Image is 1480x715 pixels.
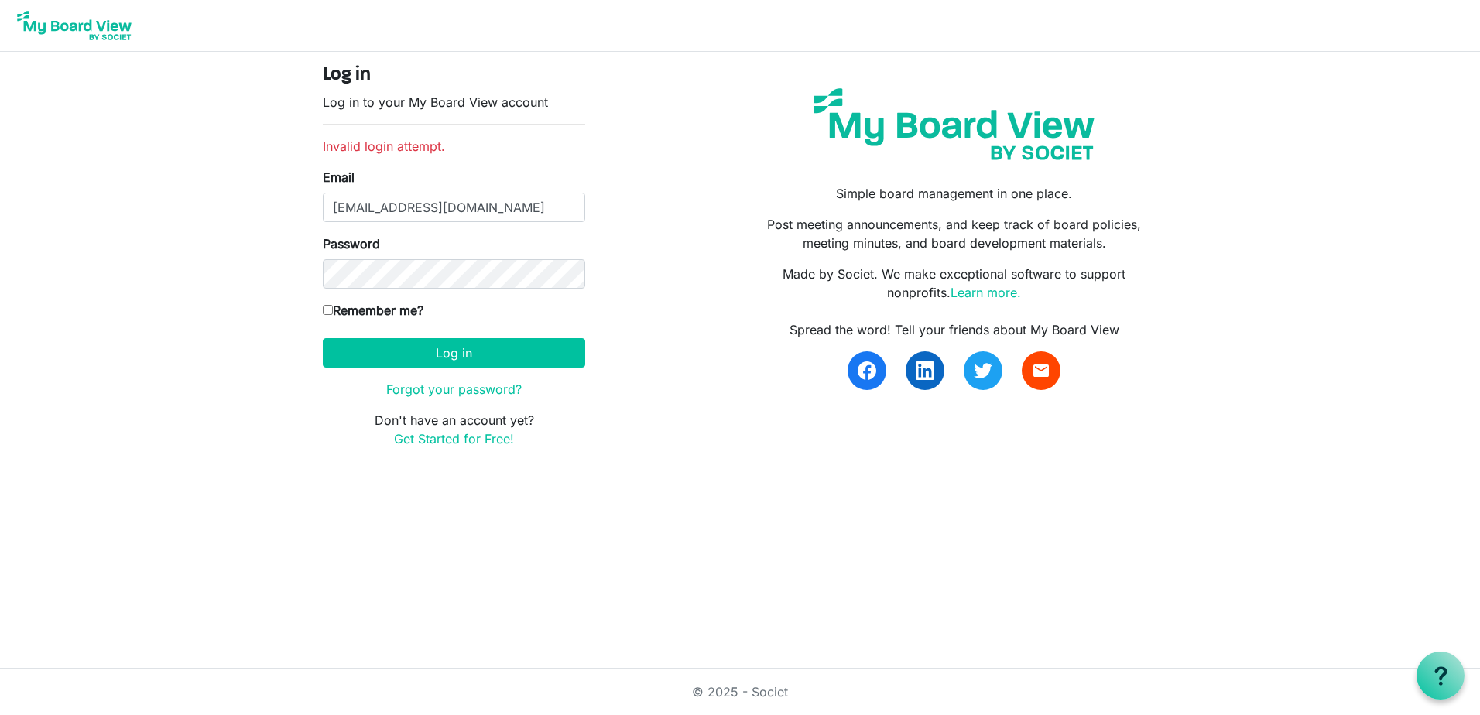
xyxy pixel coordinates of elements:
a: © 2025 - Societ [692,684,788,700]
span: email [1032,361,1050,380]
img: my-board-view-societ.svg [802,77,1106,172]
a: Forgot your password? [386,381,522,397]
a: Get Started for Free! [394,431,514,446]
label: Password [323,234,380,253]
p: Log in to your My Board View account [323,93,585,111]
p: Simple board management in one place. [752,184,1157,203]
p: Made by Societ. We make exceptional software to support nonprofits. [752,265,1157,302]
button: Log in [323,338,585,368]
label: Email [323,168,355,186]
img: linkedin.svg [916,361,934,380]
input: Remember me? [323,305,333,315]
img: facebook.svg [858,361,876,380]
a: email [1022,351,1060,390]
label: Remember me? [323,301,423,320]
div: Spread the word! Tell your friends about My Board View [752,320,1157,339]
p: Post meeting announcements, and keep track of board policies, meeting minutes, and board developm... [752,215,1157,252]
li: Invalid login attempt. [323,137,585,156]
p: Don't have an account yet? [323,411,585,448]
img: My Board View Logo [12,6,136,45]
h4: Log in [323,64,585,87]
a: Learn more. [951,285,1021,300]
img: twitter.svg [974,361,992,380]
